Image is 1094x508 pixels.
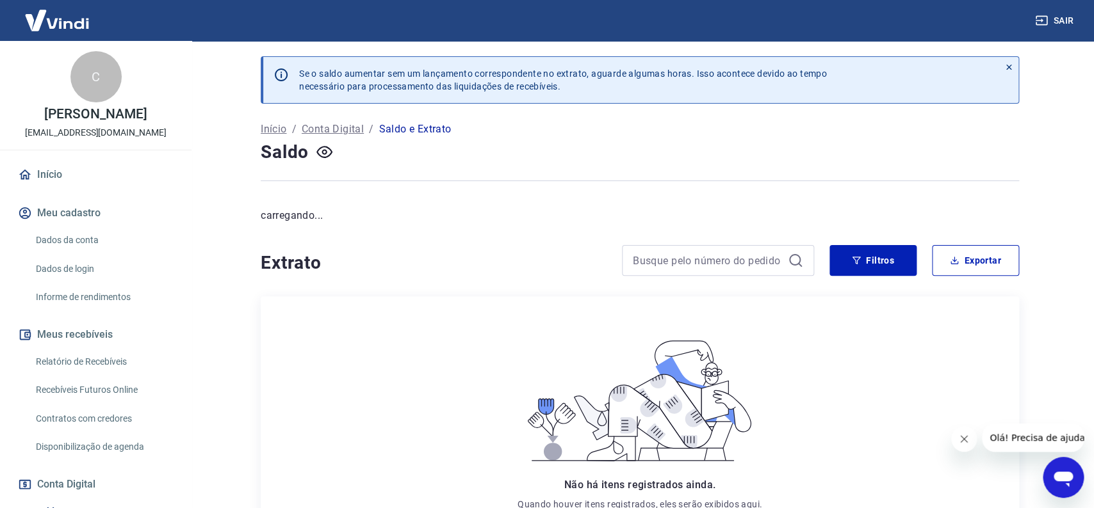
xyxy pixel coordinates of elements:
a: Contratos com credores [31,406,176,432]
button: Filtros [829,245,917,276]
a: Início [261,122,286,137]
p: Saldo e Extrato [379,122,451,137]
span: Não há itens registrados ainda. [564,479,715,491]
button: Conta Digital [15,470,176,498]
a: Conta Digital [302,122,364,137]
span: Olá! Precisa de ajuda? [8,9,108,19]
button: Meus recebíveis [15,321,176,349]
a: Relatório de Recebíveis [31,349,176,375]
iframe: Botão para abrir a janela de mensagens [1043,457,1084,498]
h4: Extrato [261,250,607,276]
button: Exportar [932,245,1019,276]
button: Sair [1033,9,1079,33]
a: Disponibilização de agenda [31,434,176,460]
iframe: Fechar mensagem [951,426,977,452]
button: Meu cadastro [15,199,176,227]
a: Recebíveis Futuros Online [31,377,176,403]
a: Início [15,161,176,189]
iframe: Mensagem da empresa [982,424,1084,452]
a: Informe de rendimentos [31,284,176,310]
p: [PERSON_NAME] [44,107,147,121]
p: Se o saldo aumentar sem um lançamento correspondente no extrato, aguarde algumas horas. Isso acon... [299,67,827,93]
div: C [70,51,122,102]
a: Dados da conta [31,227,176,253]
p: [EMAIL_ADDRESS][DOMAIN_NAME] [25,126,167,139]
input: Busque pelo número do pedido [633,251,783,270]
img: Vindi [15,1,99,40]
a: Dados de login [31,256,176,282]
p: / [291,122,296,137]
p: carregando... [261,208,1019,223]
h4: Saldo [261,139,309,165]
p: / [369,122,373,137]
